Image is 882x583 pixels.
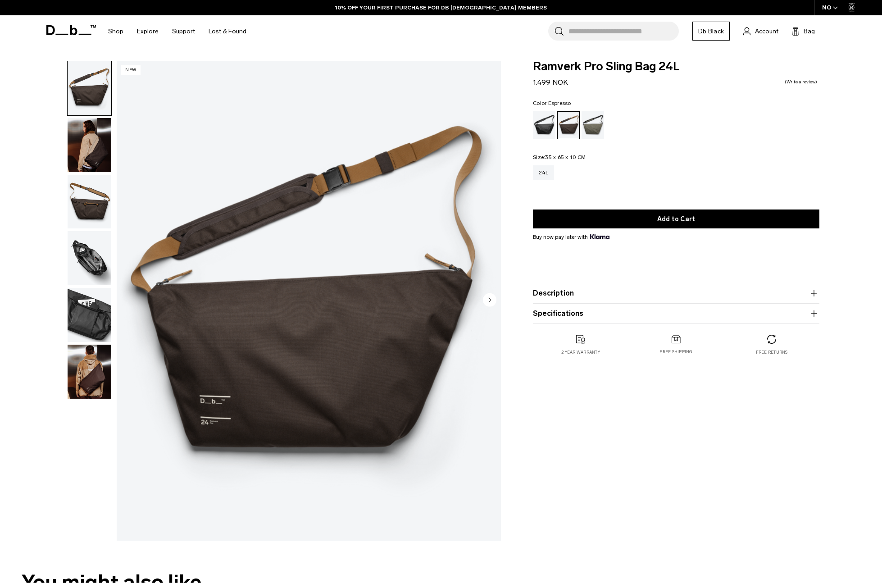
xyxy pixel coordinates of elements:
legend: Color: [533,100,571,106]
button: Ramverk Pro Sling Bag 24L Espresso [67,231,112,286]
span: 1.499 NOK [533,78,568,87]
span: Ramverk Pro Sling Bag 24L [533,61,819,73]
img: Ramverk Pro Sling Bag 24L Espresso [68,61,111,115]
p: Free returns [756,349,788,355]
button: Next slide [483,293,496,308]
a: 10% OFF YOUR FIRST PURCHASE FOR DB [DEMOGRAPHIC_DATA] MEMBERS [335,4,547,12]
img: Ramverk Pro Sling Bag 24L Espresso [68,345,111,399]
a: Support [172,15,195,47]
a: Forest Green [582,111,604,139]
span: Bag [804,27,815,36]
a: Black Out [533,111,555,139]
span: Buy now pay later with [533,233,609,241]
img: Ramverk Pro Sling Bag 24L Espresso [68,288,111,342]
button: Description [533,288,819,299]
button: Specifications [533,308,819,319]
a: 24L [533,165,554,180]
span: Espresso [548,100,571,106]
img: Ramverk Pro Sling Bag 24L Espresso [68,175,111,229]
p: 2 year warranty [561,349,600,355]
span: Account [755,27,778,36]
p: Free shipping [659,349,692,355]
img: {"height" => 20, "alt" => "Klarna"} [590,234,609,239]
legend: Size: [533,155,586,160]
li: 1 / 6 [117,61,501,541]
a: Lost & Found [209,15,246,47]
a: Explore [137,15,159,47]
img: Ramverk Pro Sling Bag 24L Espresso [68,118,111,172]
a: Account [743,26,778,36]
img: Ramverk Pro Sling Bag 24L Espresso [117,61,501,541]
a: Shop [108,15,123,47]
button: Ramverk Pro Sling Bag 24L Espresso [67,61,112,116]
a: Write a review [785,80,817,84]
img: Ramverk Pro Sling Bag 24L Espresso [68,231,111,285]
button: Ramverk Pro Sling Bag 24L Espresso [67,344,112,399]
button: Add to Cart [533,210,819,228]
span: 35 x 65 x 10 CM [545,154,586,160]
nav: Main Navigation [101,15,253,47]
button: Ramverk Pro Sling Bag 24L Espresso [67,118,112,173]
button: Bag [792,26,815,36]
p: New [121,65,141,75]
a: Db Black [692,22,730,41]
button: Ramverk Pro Sling Bag 24L Espresso [67,174,112,229]
button: Ramverk Pro Sling Bag 24L Espresso [67,287,112,342]
a: Espresso [557,111,580,139]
